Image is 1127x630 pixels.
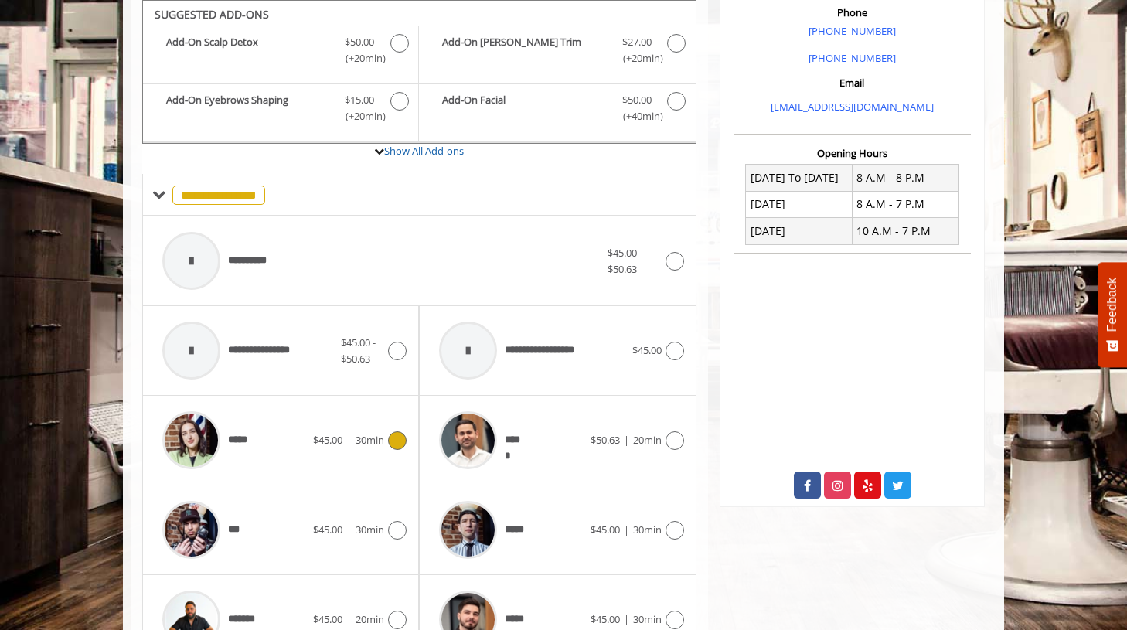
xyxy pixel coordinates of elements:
[151,34,410,70] label: Add-On Scalp Detox
[345,34,374,50] span: $50.00
[746,191,853,217] td: [DATE]
[346,612,352,626] span: |
[427,92,687,128] label: Add-On Facial
[155,7,269,22] b: SUGGESTED ADD-ONS
[809,24,896,38] a: [PHONE_NUMBER]
[1098,262,1127,367] button: Feedback - Show survey
[313,612,342,626] span: $45.00
[852,165,958,191] td: 8 A.M - 8 P.M
[166,34,329,66] b: Add-On Scalp Detox
[746,165,853,191] td: [DATE] To [DATE]
[614,50,659,66] span: (+20min )
[632,343,662,357] span: $45.00
[337,50,383,66] span: (+20min )
[746,218,853,244] td: [DATE]
[608,246,642,276] span: $45.00 - $50.63
[346,433,352,447] span: |
[852,218,958,244] td: 10 A.M - 7 P.M
[356,433,384,447] span: 30min
[852,191,958,217] td: 8 A.M - 7 P.M
[442,92,606,124] b: Add-On Facial
[771,100,934,114] a: [EMAIL_ADDRESS][DOMAIN_NAME]
[614,108,659,124] span: (+40min )
[633,523,662,536] span: 30min
[166,92,329,124] b: Add-On Eyebrows Shaping
[633,433,662,447] span: 20min
[737,7,967,18] h3: Phone
[633,612,662,626] span: 30min
[734,148,971,158] h3: Opening Hours
[624,433,629,447] span: |
[337,108,383,124] span: (+20min )
[1105,278,1119,332] span: Feedback
[442,34,606,66] b: Add-On [PERSON_NAME] Trim
[624,523,629,536] span: |
[384,144,464,158] a: Show All Add-ons
[622,92,652,108] span: $50.00
[346,523,352,536] span: |
[809,51,896,65] a: [PHONE_NUMBER]
[356,612,384,626] span: 20min
[313,523,342,536] span: $45.00
[737,77,967,88] h3: Email
[151,92,410,128] label: Add-On Eyebrows Shaping
[341,335,376,366] span: $45.00 - $50.63
[591,612,620,626] span: $45.00
[313,433,342,447] span: $45.00
[356,523,384,536] span: 30min
[622,34,652,50] span: $27.00
[624,612,629,626] span: |
[427,34,687,70] label: Add-On Beard Trim
[591,433,620,447] span: $50.63
[345,92,374,108] span: $15.00
[591,523,620,536] span: $45.00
